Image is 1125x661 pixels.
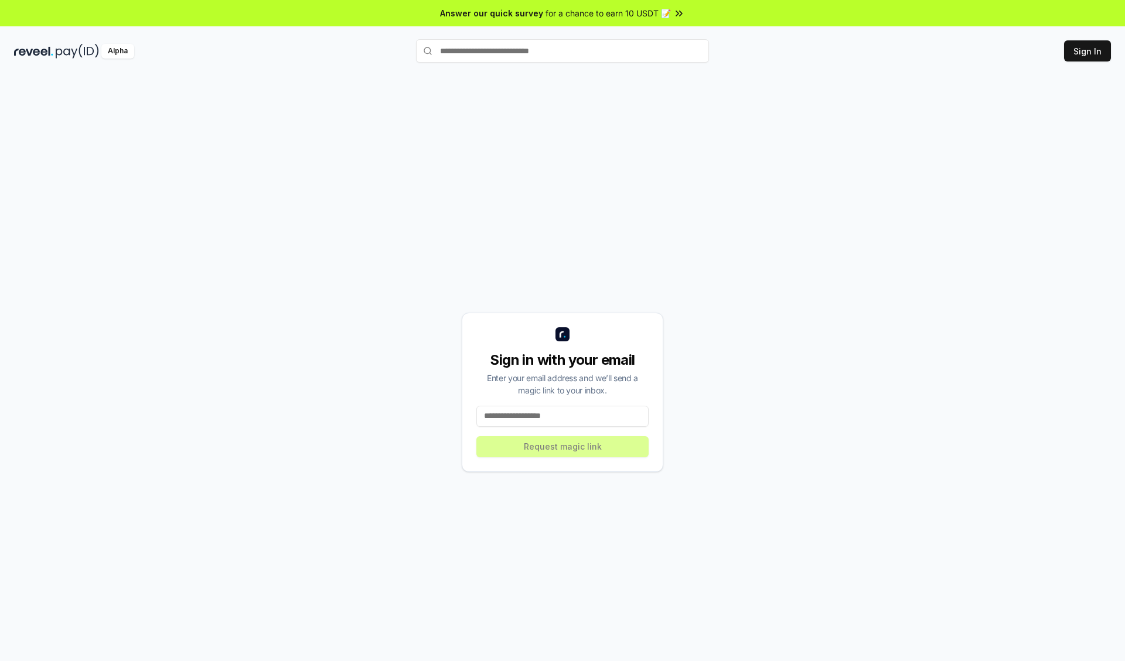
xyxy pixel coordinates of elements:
img: reveel_dark [14,44,53,59]
span: for a chance to earn 10 USDT 📝 [546,7,671,19]
div: Sign in with your email [476,351,649,369]
img: pay_id [56,44,99,59]
span: Answer our quick survey [440,7,543,19]
div: Alpha [101,44,134,59]
div: Enter your email address and we’ll send a magic link to your inbox. [476,372,649,396]
button: Sign In [1064,40,1111,61]
img: logo_small [555,327,570,341]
